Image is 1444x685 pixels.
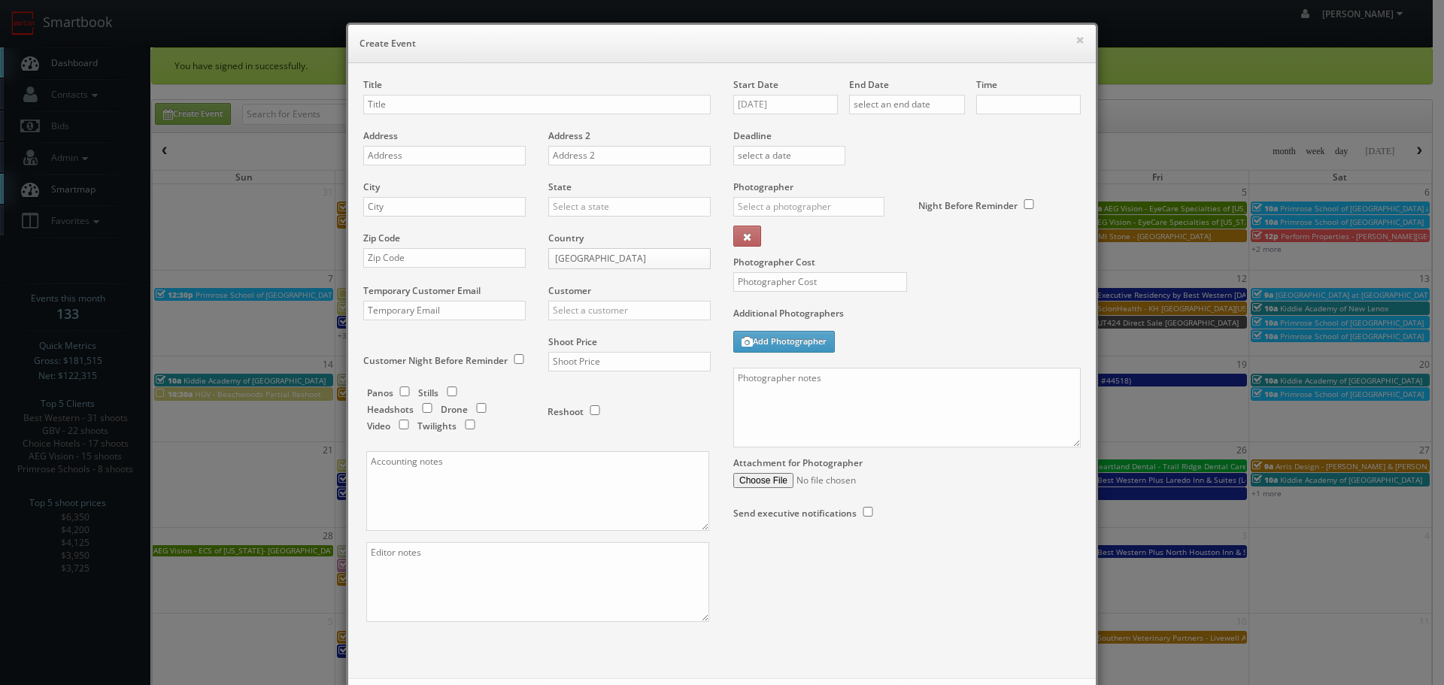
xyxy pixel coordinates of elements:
[363,129,398,142] label: Address
[548,146,711,165] input: Address 2
[548,352,711,371] input: Shoot Price
[548,335,597,348] label: Shoot Price
[733,146,845,165] input: select a date
[555,249,690,268] span: [GEOGRAPHIC_DATA]
[363,95,711,114] input: Title
[722,129,1092,142] label: Deadline
[733,197,884,217] input: Select a photographer
[363,284,481,297] label: Temporary Customer Email
[548,284,591,297] label: Customer
[733,180,793,193] label: Photographer
[441,403,468,416] label: Drone
[418,386,438,399] label: Stills
[548,301,711,320] input: Select a customer
[363,301,526,320] input: Temporary Email
[976,78,997,91] label: Time
[363,354,508,367] label: Customer Night Before Reminder
[722,256,1092,268] label: Photographer Cost
[363,248,526,268] input: Zip Code
[918,199,1018,212] label: Night Before Reminder
[849,95,965,114] input: select an end date
[548,405,584,418] label: Reshoot
[733,331,835,353] button: Add Photographer
[733,307,1081,327] label: Additional Photographers
[733,456,863,469] label: Attachment for Photographer
[367,386,393,399] label: Panos
[363,78,382,91] label: Title
[367,420,390,432] label: Video
[548,248,711,269] a: [GEOGRAPHIC_DATA]
[367,403,414,416] label: Headshots
[359,36,1085,51] h6: Create Event
[548,197,711,217] input: Select a state
[733,272,907,292] input: Photographer Cost
[733,507,857,520] label: Send executive notifications
[363,180,380,193] label: City
[548,180,572,193] label: State
[1075,35,1085,45] button: ×
[733,95,838,114] input: select a date
[849,78,889,91] label: End Date
[733,78,778,91] label: Start Date
[363,197,526,217] input: City
[417,420,457,432] label: Twilights
[548,129,590,142] label: Address 2
[363,146,526,165] input: Address
[363,232,400,244] label: Zip Code
[548,232,584,244] label: Country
